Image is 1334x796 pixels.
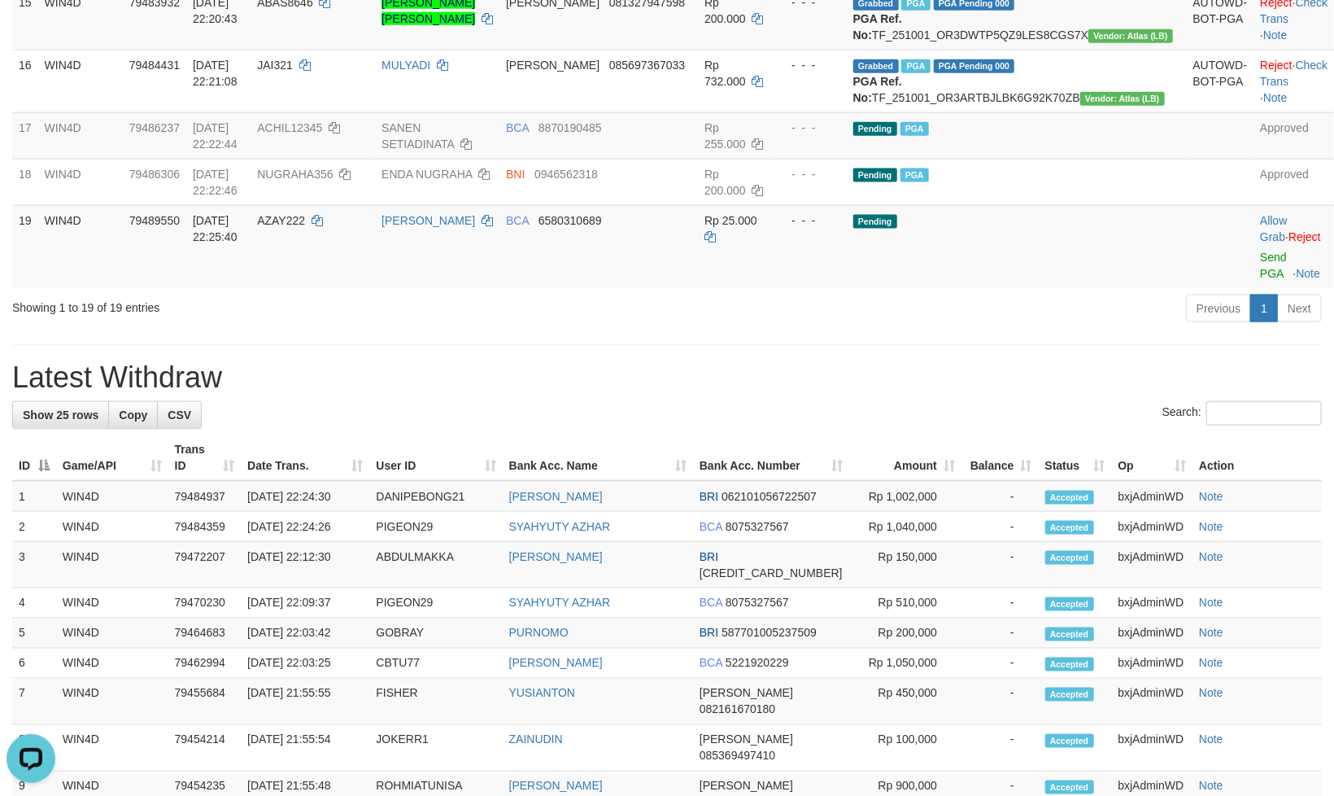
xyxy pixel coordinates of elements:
[193,214,238,243] span: [DATE] 22:25:40
[1250,295,1278,322] a: 1
[1199,627,1223,640] a: Note
[700,490,718,503] span: BRI
[38,50,123,112] td: WIN4D
[241,542,369,588] td: [DATE] 22:12:30
[849,725,961,772] td: Rp 100,000
[700,550,718,563] span: BRI
[168,649,242,679] td: 79462994
[1288,230,1321,243] a: Reject
[849,588,961,619] td: Rp 510,000
[853,59,899,73] span: Grabbed
[12,50,38,112] td: 16
[1045,521,1094,535] span: Accepted
[12,361,1322,394] h1: Latest Withdraw
[168,588,242,619] td: 79470230
[1112,435,1193,481] th: Op: activate to sort column ascending
[369,725,502,772] td: JOKERR1
[700,566,843,580] span: Copy 363301038873538 to clipboard
[506,59,599,72] span: [PERSON_NAME]
[1253,50,1334,112] td: · ·
[381,121,454,151] a: SANEN SETIADINATA
[900,122,929,136] span: PGA
[193,168,238,197] span: [DATE] 22:22:46
[534,168,598,181] span: Copy 0946562318 to clipboard
[853,75,902,104] b: PGA Ref. No:
[721,490,817,503] span: Copy 062101056722507 to clipboard
[1112,649,1193,679] td: bxjAdminWD
[369,619,502,649] td: GOBRAY
[168,409,191,422] span: CSV
[538,214,602,227] span: Copy 6580310689 to clipboard
[509,657,603,670] a: [PERSON_NAME]
[853,168,897,182] span: Pending
[961,619,1039,649] td: -
[509,627,569,640] a: PURNOMO
[961,512,1039,542] td: -
[168,542,242,588] td: 79472207
[369,542,502,588] td: ABDULMAKKA
[12,679,56,725] td: 7
[1080,92,1165,106] span: Vendor URL: https://dashboard.q2checkout.com/secure
[1263,28,1288,42] a: Note
[506,121,529,134] span: BCA
[168,679,242,725] td: 79455684
[778,120,840,136] div: - - -
[241,481,369,512] td: [DATE] 22:24:30
[901,59,930,73] span: Marked by bxjAdminWD
[961,435,1039,481] th: Balance: activate to sort column ascending
[1112,481,1193,512] td: bxjAdminWD
[726,520,789,533] span: Copy 8075327567 to clipboard
[193,59,238,88] span: [DATE] 22:21:08
[257,214,305,227] span: AZAY222
[609,59,685,72] span: Copy 085697367033 to clipboard
[119,409,147,422] span: Copy
[12,588,56,619] td: 4
[700,733,793,746] span: [PERSON_NAME]
[509,550,603,563] a: [PERSON_NAME]
[700,520,722,533] span: BCA
[1045,658,1094,671] span: Accepted
[129,121,180,134] span: 79486237
[509,733,563,746] a: ZAINUDIN
[381,59,430,72] a: MULYADI
[12,512,56,542] td: 2
[1253,205,1334,288] td: ·
[506,168,525,181] span: BNI
[168,619,242,649] td: 79464683
[961,649,1039,679] td: -
[700,703,775,716] span: Copy 082161670180 to clipboard
[12,159,38,205] td: 18
[56,481,168,512] td: WIN4D
[1045,688,1094,702] span: Accepted
[849,512,961,542] td: Rp 1,040,000
[241,679,369,725] td: [DATE] 21:55:55
[108,401,158,429] a: Copy
[700,750,775,763] span: Copy 085369497410 to clipboard
[12,112,38,159] td: 17
[168,481,242,512] td: 79484937
[509,490,603,503] a: [PERSON_NAME]
[193,121,238,151] span: [DATE] 22:22:44
[1112,588,1193,619] td: bxjAdminWD
[56,619,168,649] td: WIN4D
[369,481,502,512] td: DANIPEBONG21
[538,121,602,134] span: Copy 8870190485 to clipboard
[257,121,322,134] span: ACHIL12345
[726,657,789,670] span: Copy 5221920229 to clipboard
[241,649,369,679] td: [DATE] 22:03:25
[241,512,369,542] td: [DATE] 22:24:26
[849,481,961,512] td: Rp 1,002,000
[257,168,333,181] span: NUGRAHA356
[1199,550,1223,563] a: Note
[1187,50,1254,112] td: AUTOWD-BOT-PGA
[38,112,123,159] td: WIN4D
[726,597,789,610] span: Copy 8075327567 to clipboard
[257,59,293,72] span: JAI321
[1206,401,1322,426] input: Search:
[1199,687,1223,700] a: Note
[1192,435,1322,481] th: Action
[849,619,961,649] td: Rp 200,000
[934,59,1015,73] span: PGA Pending
[961,542,1039,588] td: -
[503,435,693,481] th: Bank Acc. Name: activate to sort column ascending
